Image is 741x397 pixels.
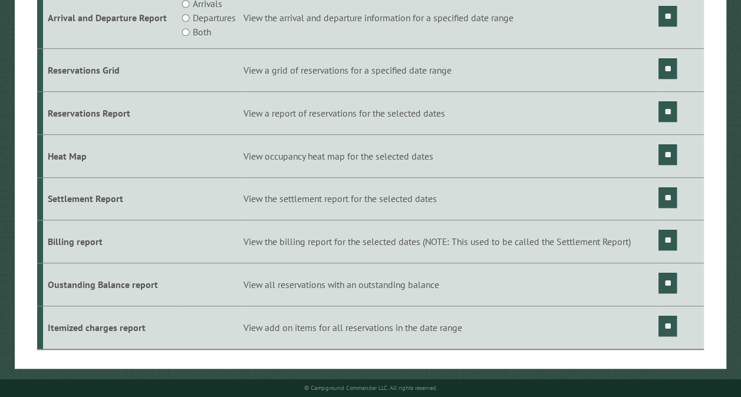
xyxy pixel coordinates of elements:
td: Reservations Report [43,91,177,134]
label: Both [193,25,211,39]
td: Reservations Grid [43,49,177,92]
td: Billing report [43,220,177,263]
td: View the billing report for the selected dates (NOTE: This used to be called the Settlement Report) [241,220,657,263]
td: View all reservations with an outstanding balance [241,263,657,306]
label: Departures [193,11,236,25]
td: View a grid of reservations for a specified date range [241,49,657,92]
td: View add on items for all reservations in the date range [241,306,657,349]
td: Settlement Report [43,177,177,220]
td: View the settlement report for the selected dates [241,177,657,220]
td: View occupancy heat map for the selected dates [241,134,657,177]
td: Itemized charges report [43,306,177,349]
td: View a report of reservations for the selected dates [241,91,657,134]
small: © Campground Commander LLC. All rights reserved. [304,384,437,392]
td: Heat Map [43,134,177,177]
td: Oustanding Balance report [43,263,177,306]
